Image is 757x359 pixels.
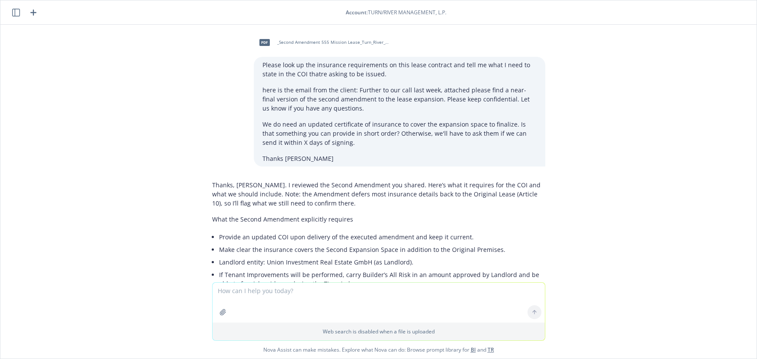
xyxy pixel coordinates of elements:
[346,9,367,16] span: Account
[259,39,270,46] span: pdf
[219,243,545,256] li: Make clear the insurance covers the Second Expansion Space in addition to the Original Premises.
[262,120,537,147] p: We do need an updated certificate of insurance to cover the expansion space to finalize. Is that ...
[471,346,476,353] a: BI
[218,328,540,335] p: Web search is disabled when a file is uploaded
[277,39,391,45] span: _Second Amendment 555 Mission Lease_Turn_River_Expansion_.pdf
[212,215,545,224] p: What the Second Amendment explicitly requires
[219,268,545,290] li: If Tenant Improvements will be performed, carry Builder’s All Risk in an amount approved by Landl...
[254,32,393,53] div: pdf_Second Amendment 555 Mission Lease_Turn_River_Expansion_.pdf
[212,180,545,208] p: Thanks, [PERSON_NAME]. I reviewed the Second Amendment you shared. Here’s what it requires for th...
[346,9,446,16] div: : TURN/RIVER MANAGEMENT, L.P.
[262,154,537,163] p: Thanks [PERSON_NAME]
[219,231,545,243] li: Provide an updated COI upon delivery of the executed amendment and keep it current.
[262,60,537,78] p: Please look up the insurance requirements on this lease contract and tell me what I need to state...
[488,346,494,353] a: TR
[4,341,753,359] span: Nova Assist can make mistakes. Explore what Nova can do: Browse prompt library for and
[219,256,545,268] li: Landlord entity: Union Investment Real Estate GmbH (as Landlord).
[262,85,537,113] p: here is the email from the client: Further to our call last week, attached please find a near-fin...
